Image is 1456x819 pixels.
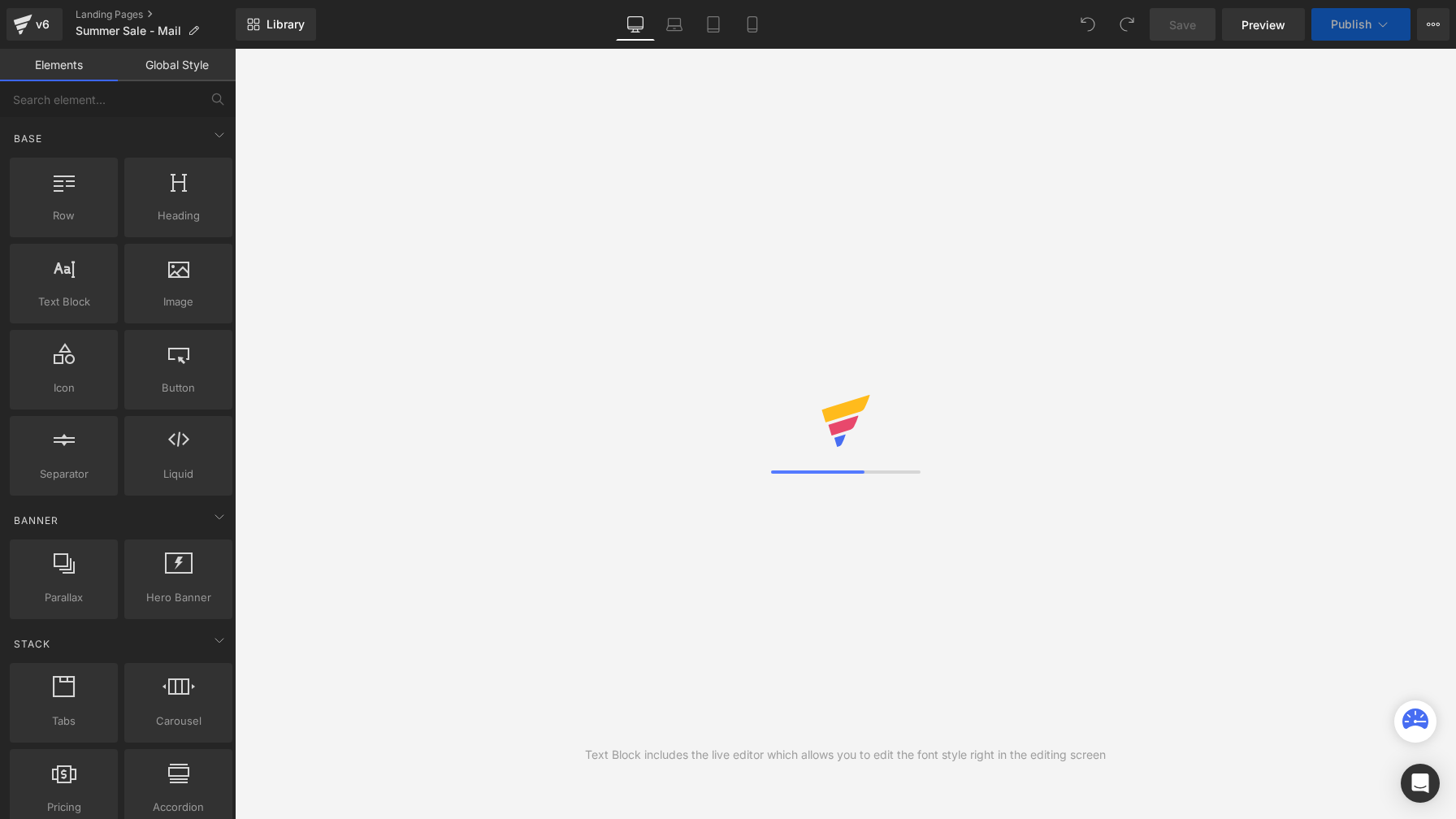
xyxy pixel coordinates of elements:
button: More [1417,8,1449,41]
span: Carousel [129,713,227,730]
a: Desktop [616,8,655,41]
a: Mobile [733,8,772,41]
a: Preview [1222,8,1305,41]
div: Open Intercom Messenger [1401,764,1440,803]
span: Row [15,207,113,224]
span: Icon [15,379,113,396]
span: Preview [1241,16,1285,33]
a: Tablet [694,8,733,41]
span: Heading [129,207,227,224]
span: Hero Banner [129,589,227,606]
div: v6 [32,14,53,35]
button: Redo [1111,8,1143,41]
span: Separator [15,466,113,483]
span: Accordion [129,799,227,816]
span: Library [266,17,305,32]
span: Liquid [129,466,227,483]
span: Button [129,379,227,396]
a: v6 [6,8,63,41]
span: Base [12,131,44,146]
span: Parallax [15,589,113,606]
a: New Library [236,8,316,41]
span: Publish [1331,18,1371,31]
span: Banner [12,513,60,528]
span: Stack [12,636,52,652]
button: Undo [1072,8,1104,41]
span: Summer Sale - Mail [76,24,181,37]
a: Global Style [118,49,236,81]
span: Tabs [15,713,113,730]
a: Landing Pages [76,8,236,21]
span: Pricing [15,799,113,816]
span: Image [129,293,227,310]
div: Text Block includes the live editor which allows you to edit the font style right in the editing ... [585,746,1106,764]
span: Text Block [15,293,113,310]
button: Publish [1311,8,1410,41]
span: Save [1169,16,1196,33]
a: Laptop [655,8,694,41]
